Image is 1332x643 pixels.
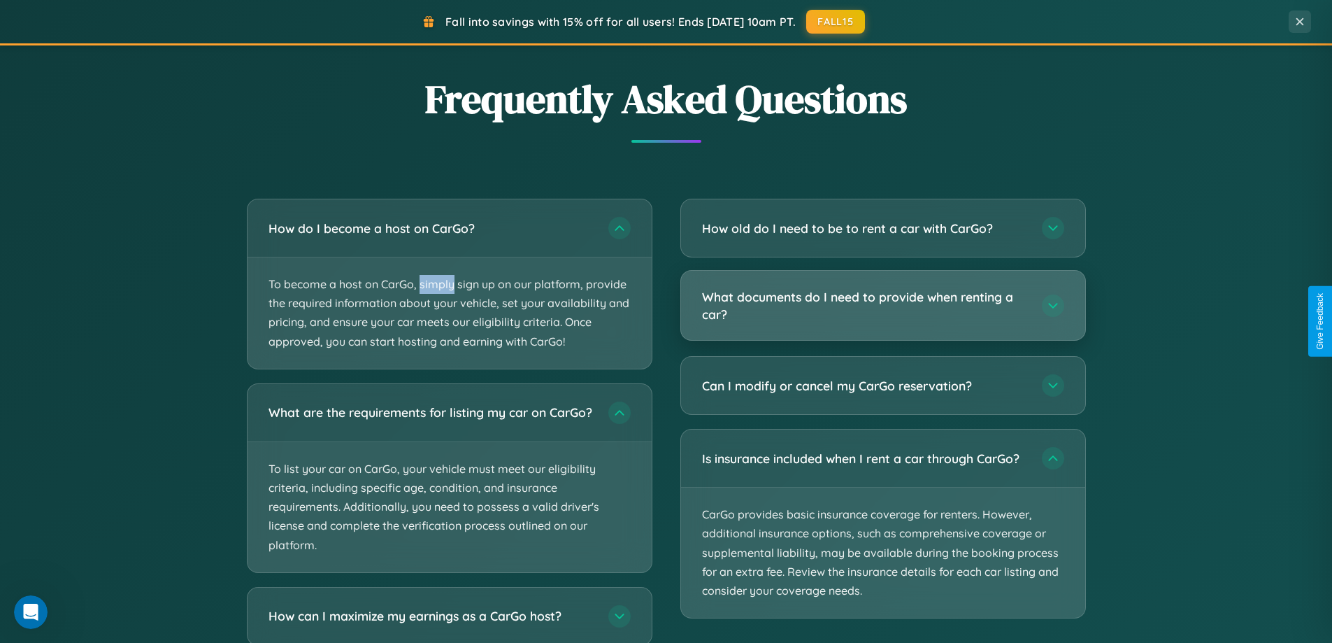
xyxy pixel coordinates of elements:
span: Fall into savings with 15% off for all users! Ends [DATE] 10am PT. [445,15,796,29]
h2: Frequently Asked Questions [247,72,1086,126]
h3: How can I maximize my earnings as a CarGo host? [268,607,594,625]
p: To list your car on CarGo, your vehicle must meet our eligibility criteria, including specific ag... [248,442,652,572]
h3: What are the requirements for listing my car on CarGo? [268,404,594,421]
p: To become a host on CarGo, simply sign up on our platform, provide the required information about... [248,257,652,369]
iframe: Intercom live chat [14,595,48,629]
p: CarGo provides basic insurance coverage for renters. However, additional insurance options, such ... [681,488,1085,618]
button: FALL15 [806,10,865,34]
h3: Is insurance included when I rent a car through CarGo? [702,450,1028,467]
h3: Can I modify or cancel my CarGo reservation? [702,377,1028,395]
div: Give Feedback [1315,293,1325,350]
h3: What documents do I need to provide when renting a car? [702,288,1028,323]
h3: How do I become a host on CarGo? [268,220,594,237]
h3: How old do I need to be to rent a car with CarGo? [702,220,1028,237]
